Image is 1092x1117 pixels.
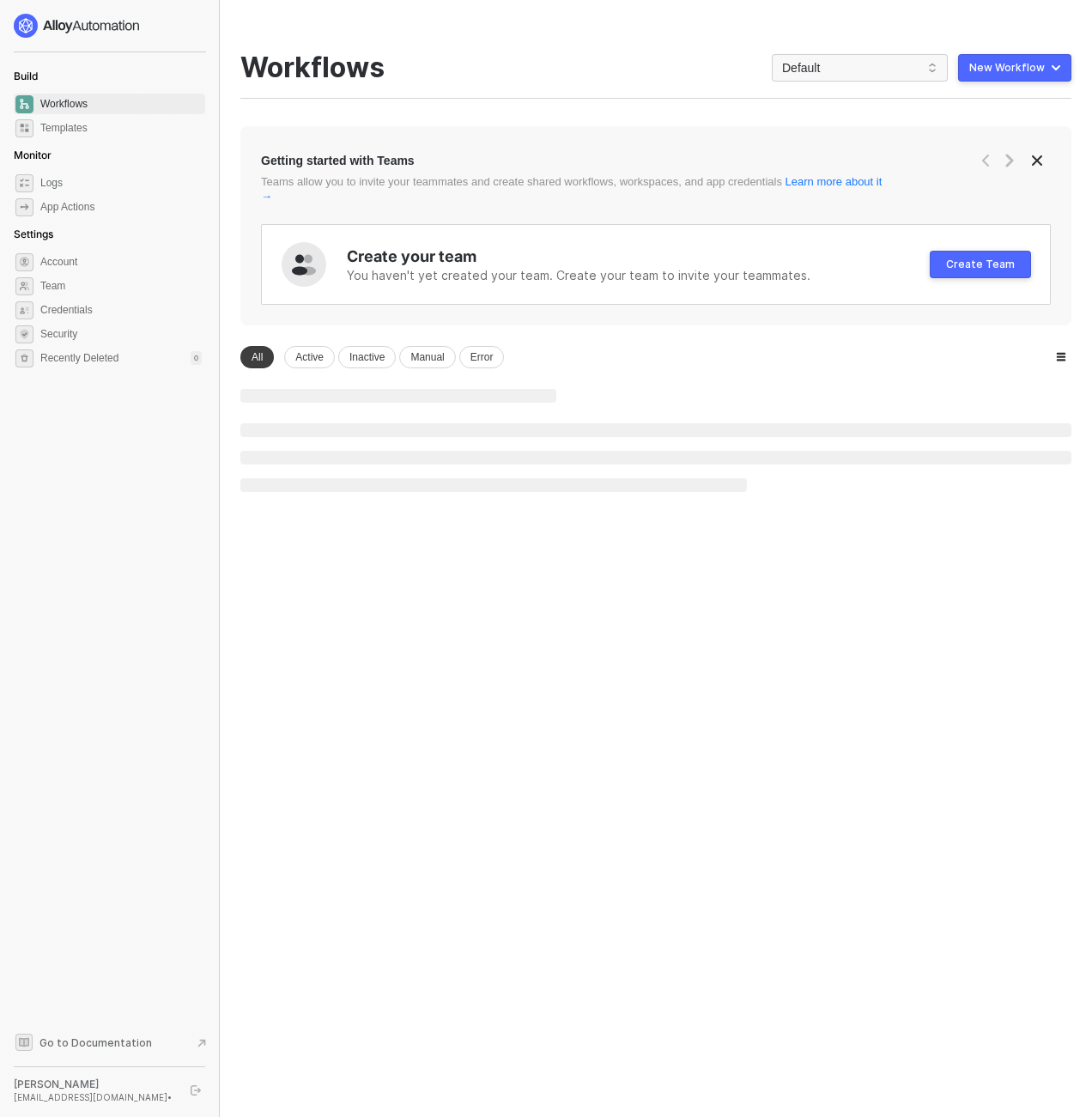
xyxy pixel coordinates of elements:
[191,351,202,365] div: 0
[261,152,415,169] div: Getting started with Teams
[40,118,202,138] span: Templates
[969,61,1045,75] div: New Workflow
[40,200,94,215] div: App Actions
[240,52,385,84] div: Workflows
[261,174,893,203] div: Teams allow you to invite your teammates and create shared workflows, workspaces, and app credent...
[15,198,33,216] span: icon-app-actions
[15,174,33,192] span: icon-logs
[40,94,202,114] span: Workflows
[14,149,52,161] span: Monitor
[15,301,33,319] span: credentials
[338,346,396,368] div: Inactive
[14,14,141,38] img: logo
[930,251,1031,278] button: Create Team
[284,346,335,368] div: Active
[191,1085,201,1096] span: logout
[14,14,205,38] a: logo
[14,1078,175,1091] div: [PERSON_NAME]
[240,346,274,368] div: All
[14,228,53,240] span: Settings
[15,95,33,113] span: dashboard
[40,276,202,296] span: Team
[15,277,33,295] span: team
[399,346,455,368] div: Manual
[40,252,202,272] span: Account
[14,1091,175,1103] div: [EMAIL_ADDRESS][DOMAIN_NAME] •
[979,154,992,167] span: icon-arrow-left
[946,258,1015,271] div: Create Team
[193,1035,210,1052] span: document-arrow
[40,351,118,366] span: Recently Deleted
[15,325,33,343] span: security
[15,253,33,271] span: settings
[14,1032,206,1053] a: Knowledge Base
[1030,154,1044,167] span: icon-close
[40,324,202,344] span: Security
[40,300,202,320] span: Credentials
[15,119,33,137] span: marketplace
[1003,154,1016,167] span: icon-arrow-right
[347,246,930,267] div: Create your team
[782,55,937,81] span: Default
[14,70,38,82] span: Build
[15,1034,33,1051] span: documentation
[347,267,930,284] div: You haven't yet created your team. Create your team to invite your teammates.
[958,54,1071,82] button: New Workflow
[40,173,202,193] span: Logs
[459,346,505,368] div: Error
[15,349,33,367] span: settings
[39,1035,152,1050] span: Go to Documentation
